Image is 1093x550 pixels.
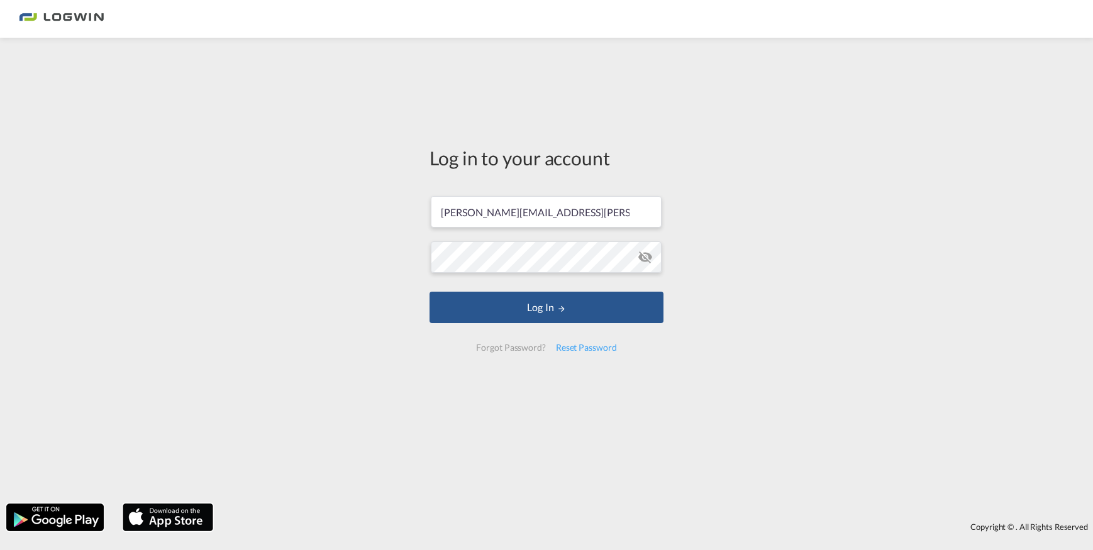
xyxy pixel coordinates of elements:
input: Enter email/phone number [431,196,662,228]
img: google.png [5,502,105,532]
button: LOGIN [430,292,663,323]
div: Reset Password [551,336,622,359]
div: Copyright © . All Rights Reserved [219,516,1093,537]
img: apple.png [121,502,214,532]
div: Forgot Password? [471,336,550,359]
md-icon: icon-eye-off [638,250,653,265]
img: 2761ae10d95411efa20a1f5e0282d2d7.png [19,5,104,33]
div: Log in to your account [430,145,663,171]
